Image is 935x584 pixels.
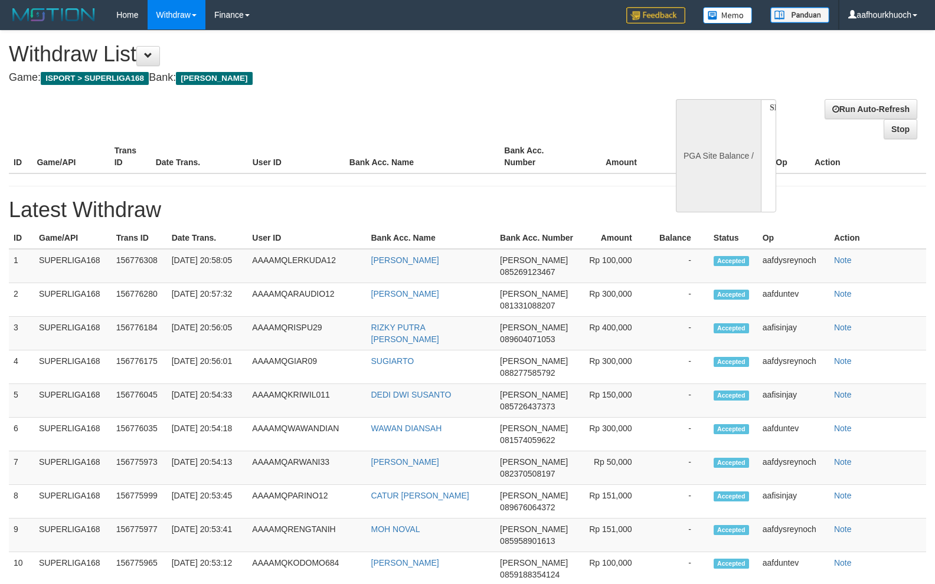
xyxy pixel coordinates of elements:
[371,491,469,500] a: CATUR [PERSON_NAME]
[167,350,248,384] td: [DATE] 20:56:01
[112,350,167,384] td: 156776175
[371,558,439,567] a: [PERSON_NAME]
[41,72,149,85] span: ISPORT > SUPERLIGA168
[495,227,580,249] th: Bank Acc. Number
[167,418,248,451] td: [DATE] 20:54:18
[714,458,749,468] span: Accepted
[834,558,852,567] a: Note
[834,323,852,332] a: Note
[714,391,749,401] span: Accepted
[167,227,248,249] th: Date Trans.
[34,283,112,317] td: SUPERLIGA168
[500,334,555,344] span: 089604071053
[112,249,167,283] td: 156776308
[34,485,112,519] td: SUPERLIGA168
[167,283,248,317] td: [DATE] 20:57:32
[9,519,34,552] td: 9
[500,457,568,467] span: [PERSON_NAME]
[9,198,926,222] h1: Latest Withdraw
[371,390,452,399] a: DEDI DWI SUSANTO
[650,283,709,317] td: -
[758,451,829,485] td: aafdysreynoch
[500,570,560,579] span: 0859188354124
[758,317,829,350] td: aafisinjay
[650,227,709,249] th: Balance
[714,290,749,300] span: Accepted
[650,485,709,519] td: -
[758,384,829,418] td: aafisinjay
[771,140,810,173] th: Op
[247,350,366,384] td: AAAAMQGIAR09
[829,227,926,249] th: Action
[247,317,366,350] td: AAAAMQRISPU29
[714,525,749,535] span: Accepted
[580,350,649,384] td: Rp 300,000
[500,390,568,399] span: [PERSON_NAME]
[112,519,167,552] td: 156775977
[714,491,749,501] span: Accepted
[626,7,685,24] img: Feedback.jpg
[650,249,709,283] td: -
[9,6,99,24] img: MOTION_logo.png
[650,418,709,451] td: -
[500,424,568,433] span: [PERSON_NAME]
[34,249,112,283] td: SUPERLIGA168
[9,72,612,84] h4: Game: Bank:
[34,451,112,485] td: SUPERLIGA168
[500,524,568,534] span: [PERSON_NAME]
[500,301,555,310] span: 081331088207
[650,519,709,552] td: -
[714,559,749,569] span: Accepted
[810,140,926,173] th: Action
[371,457,439,467] a: [PERSON_NAME]
[758,227,829,249] th: Op
[112,418,167,451] td: 156776035
[770,7,829,23] img: panduan.png
[580,384,649,418] td: Rp 150,000
[834,457,852,467] a: Note
[247,485,366,519] td: AAAAMQPARINO12
[758,485,829,519] td: aafisinjay
[167,451,248,485] td: [DATE] 20:54:13
[247,519,366,552] td: AAAAMQRENGTANIH
[34,519,112,552] td: SUPERLIGA168
[371,356,414,366] a: SUGIARTO
[580,283,649,317] td: Rp 300,000
[248,140,345,173] th: User ID
[580,451,649,485] td: Rp 50,000
[9,140,32,173] th: ID
[247,451,366,485] td: AAAAMQARWANI33
[758,249,829,283] td: aafdysreynoch
[580,418,649,451] td: Rp 300,000
[247,227,366,249] th: User ID
[500,255,568,265] span: [PERSON_NAME]
[9,317,34,350] td: 3
[650,317,709,350] td: -
[371,289,439,298] a: [PERSON_NAME]
[167,519,248,552] td: [DATE] 20:53:41
[500,536,555,546] span: 085958901613
[709,227,758,249] th: Status
[34,317,112,350] td: SUPERLIGA168
[703,7,753,24] img: Button%20Memo.svg
[247,384,366,418] td: AAAAMQKRIWIL011
[112,485,167,519] td: 156775999
[500,289,568,298] span: [PERSON_NAME]
[834,289,852,298] a: Note
[580,519,649,552] td: Rp 151,000
[32,140,109,173] th: Game/API
[9,42,612,66] h1: Withdraw List
[500,356,568,366] span: [PERSON_NAME]
[714,323,749,333] span: Accepted
[167,384,248,418] td: [DATE] 20:54:33
[345,140,500,173] th: Bank Acc. Name
[577,140,655,173] th: Amount
[367,227,496,249] th: Bank Acc. Name
[714,256,749,266] span: Accepted
[650,384,709,418] td: -
[499,140,577,173] th: Bank Acc. Number
[500,503,555,512] span: 089676064372
[825,99,917,119] a: Run Auto-Refresh
[500,402,555,411] span: 085726437373
[112,451,167,485] td: 156775973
